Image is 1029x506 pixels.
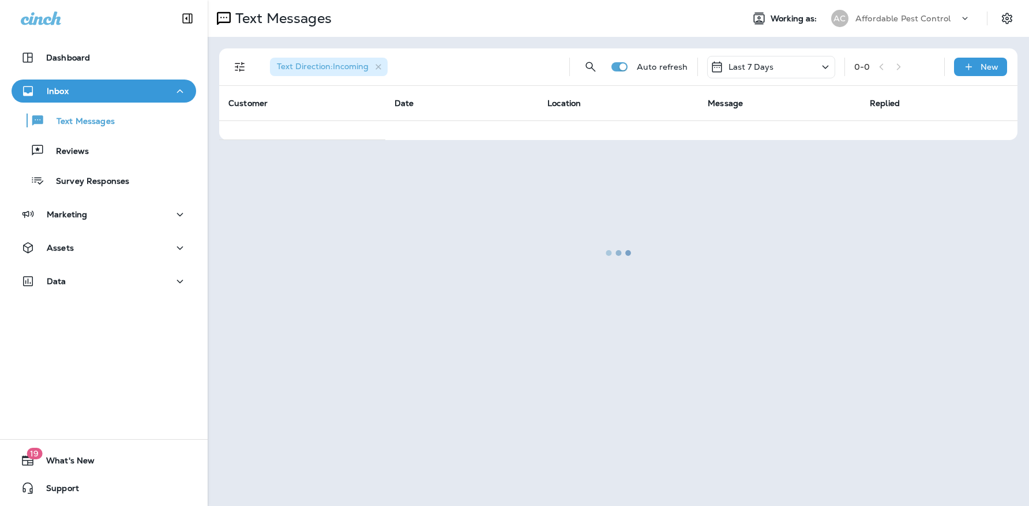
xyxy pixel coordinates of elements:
p: Reviews [44,146,89,157]
button: Data [12,270,196,293]
button: Collapse Sidebar [171,7,204,30]
p: Text Messages [45,116,115,127]
button: Text Messages [12,108,196,133]
p: New [981,62,998,71]
button: Survey Responses [12,168,196,192]
button: Dashboard [12,46,196,69]
button: Reviews [12,138,196,163]
p: Inbox [47,86,69,96]
span: 19 [27,448,42,459]
button: Assets [12,236,196,259]
button: Inbox [12,80,196,103]
span: What's New [35,456,95,470]
button: 19What's New [12,449,196,472]
p: Survey Responses [44,176,129,187]
p: Dashboard [46,53,90,62]
button: Marketing [12,203,196,226]
p: Assets [47,243,74,252]
p: Marketing [47,210,87,219]
button: Support [12,477,196,500]
span: Support [35,484,79,497]
p: Data [47,277,66,286]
